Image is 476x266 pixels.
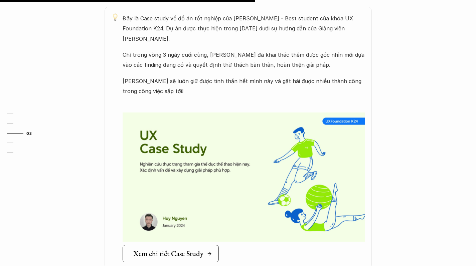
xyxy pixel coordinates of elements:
[26,130,32,135] strong: 03
[123,13,365,44] p: Đây là Case study về đồ án tốt nghiệp của [PERSON_NAME] - Best student của khóa UX Foundation K24...
[123,245,219,262] a: Xem chi tiết Case Study
[123,76,365,96] p: [PERSON_NAME] sẽ luôn giữ được tinh thần hết mình này và gặt hái được nhiều thành công trong công...
[133,249,203,258] h5: Xem chi tiết Case Study
[123,50,365,70] p: Chỉ trong vòng 3 ngày cuối cùng, [PERSON_NAME] đã khai thác thêm được góc nhìn mới dựa vào các fi...
[7,129,38,137] a: 03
